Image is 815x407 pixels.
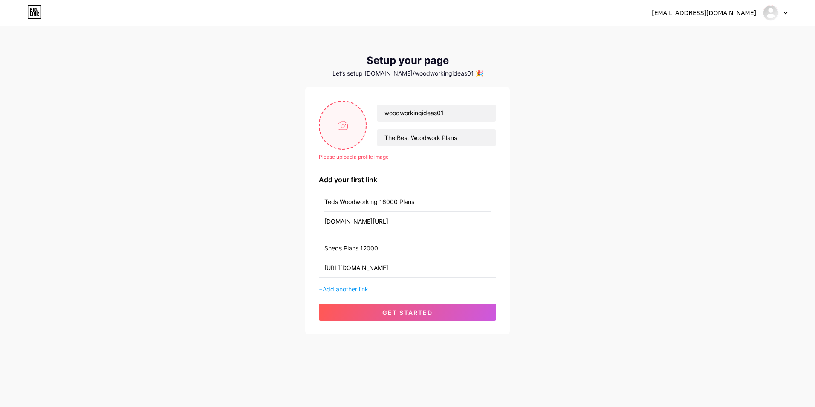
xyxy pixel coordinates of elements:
input: Your name [377,105,496,122]
span: get started [382,309,433,316]
div: + [319,285,496,294]
input: URL (https://instagram.com/yourname) [324,258,491,277]
span: Add another link [323,285,368,293]
button: get started [319,304,496,321]
div: Setup your page [305,55,510,67]
img: woodworkingideas01 [763,5,779,21]
div: Please upload a profile image [319,153,496,161]
div: [EMAIL_ADDRESS][DOMAIN_NAME] [652,9,756,17]
div: Let’s setup [DOMAIN_NAME]/woodworkingideas01 🎉 [305,70,510,77]
input: bio [377,129,496,146]
input: Link name (My Instagram) [324,238,491,258]
div: Add your first link [319,174,496,185]
input: Link name (My Instagram) [324,192,491,211]
input: URL (https://instagram.com/yourname) [324,212,491,231]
